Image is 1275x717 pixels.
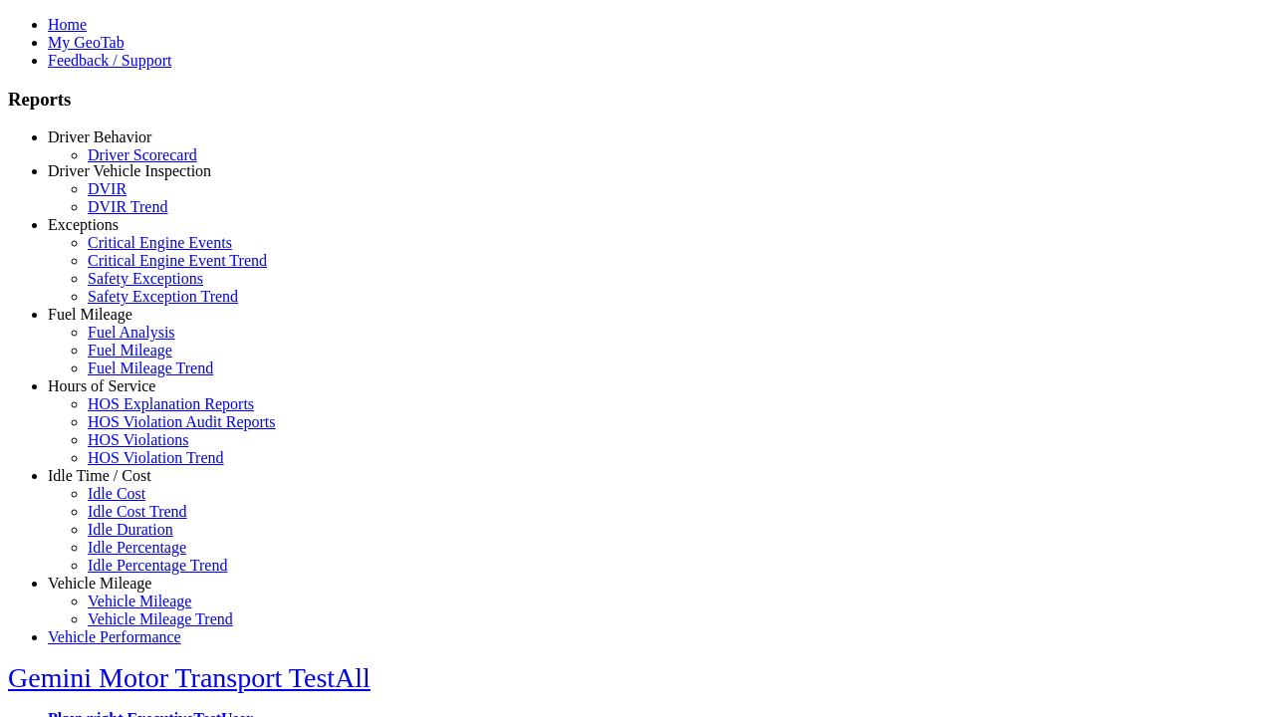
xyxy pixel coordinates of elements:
[88,521,173,538] a: Idle Duration
[8,89,1267,111] h3: Reports
[48,377,155,394] a: Hours of Service
[48,306,132,323] a: Fuel Mileage
[88,252,267,269] a: Critical Engine Event Trend
[88,342,172,358] a: Fuel Mileage
[88,485,145,502] a: Idle Cost
[88,359,213,376] a: Fuel Mileage Trend
[88,395,254,412] a: HOS Explanation Reports
[88,610,233,627] a: Vehicle Mileage Trend
[88,431,188,448] a: HOS Violations
[88,146,197,163] a: Driver Scorecard
[88,270,203,287] a: Safety Exceptions
[88,539,186,556] a: Idle Percentage
[88,557,227,574] a: Idle Percentage Trend
[48,628,181,645] a: Vehicle Performance
[88,234,232,251] a: Critical Engine Events
[8,662,371,693] a: Gemini Motor Transport TestAll
[88,503,187,520] a: Idle Cost Trend
[48,16,87,33] a: Home
[88,449,224,466] a: HOS Violation Trend
[88,324,175,341] a: Fuel Analysis
[88,288,238,305] a: Safety Exception Trend
[48,128,151,145] a: Driver Behavior
[48,34,125,51] a: My GeoTab
[48,52,171,69] a: Feedback / Support
[88,198,167,215] a: DVIR Trend
[48,162,211,179] a: Driver Vehicle Inspection
[88,413,276,430] a: HOS Violation Audit Reports
[88,593,191,609] a: Vehicle Mileage
[48,467,151,484] a: Idle Time / Cost
[48,216,119,233] a: Exceptions
[48,575,151,592] a: Vehicle Mileage
[88,180,127,197] a: DVIR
